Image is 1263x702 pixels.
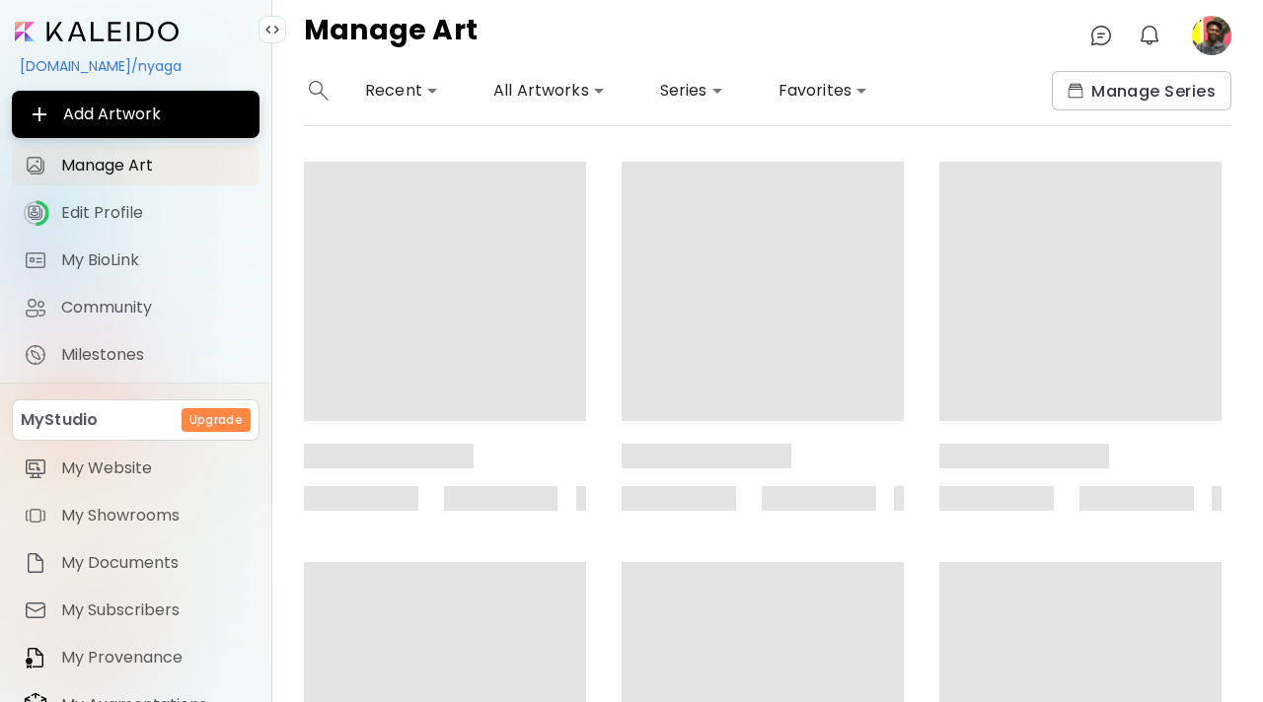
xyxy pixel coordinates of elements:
div: All Artworks [485,75,613,106]
div: Recent [357,75,446,106]
img: item [24,551,47,575]
img: Manage Art icon [24,154,47,177]
button: bellIcon [1133,19,1166,52]
button: search [304,71,334,110]
h4: Manage Art [304,16,478,55]
a: itemMy Showrooms [12,496,260,535]
span: My Provenance [61,648,248,667]
a: Manage Art iconManage Art [12,146,260,185]
div: Favorites [771,75,875,106]
a: Community iconCommunity [12,288,260,327]
img: collapse [264,22,280,37]
img: item [24,598,47,622]
img: item [24,646,47,669]
img: item [24,504,47,527]
span: Add Artwork [28,103,244,126]
span: Edit Profile [61,203,248,223]
a: itemMy Website [12,449,260,488]
img: search [309,81,329,101]
a: itemMy Documents [12,543,260,583]
span: My Showrooms [61,506,248,526]
span: My Website [61,458,248,478]
span: Milestones [61,345,248,365]
img: collections [1068,83,1083,99]
span: My BioLink [61,250,248,270]
h6: Upgrade [189,411,243,429]
a: completeMilestones iconMilestones [12,335,260,375]
p: MyStudio [21,408,98,432]
button: collectionsManage Series [1052,71,1231,110]
span: My Documents [61,553,248,573]
span: Manage Series [1068,81,1216,102]
img: Community icon [24,296,47,319]
img: bellIcon [1138,24,1161,47]
a: itemMy Provenance [12,638,260,677]
div: Series [652,75,731,106]
a: completeMy BioLink iconMy BioLink [12,241,260,280]
button: Add Artwork [12,91,260,138]
a: itemMy Subscribers [12,591,260,630]
img: Milestones icon [24,343,47,367]
span: Manage Art [61,156,248,175]
img: My BioLink icon [24,248,47,272]
div: [DOMAIN_NAME]/nyaga [12,49,260,83]
img: item [24,456,47,480]
span: My Subscribers [61,600,248,620]
span: Community [61,298,248,317]
img: chatIcon [1089,24,1113,47]
a: iconcompleteEdit Profile [12,193,260,233]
